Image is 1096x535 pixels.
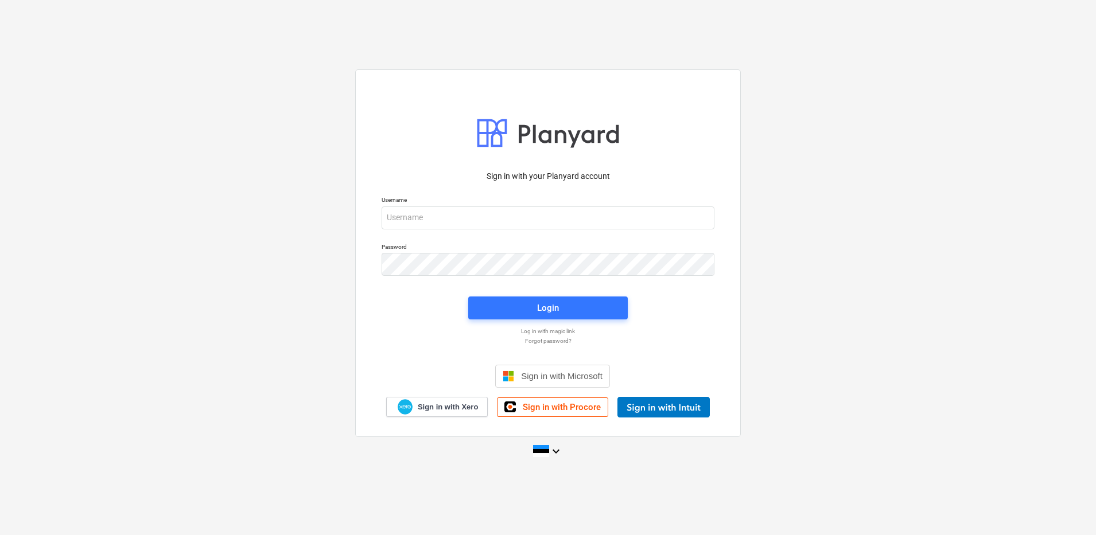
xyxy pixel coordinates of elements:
[398,399,413,415] img: Xero logo
[549,444,563,458] i: keyboard_arrow_down
[382,196,714,206] p: Username
[468,296,628,319] button: Login
[382,170,714,182] p: Sign in with your Planyard account
[418,402,478,412] span: Sign in with Xero
[382,206,714,229] input: Username
[382,243,714,253] p: Password
[503,370,514,382] img: Microsoft logo
[523,402,601,412] span: Sign in with Procore
[521,371,603,381] span: Sign in with Microsoft
[497,397,608,417] a: Sign in with Procore
[376,337,720,345] a: Forgot password?
[537,300,559,315] div: Login
[376,327,720,335] a: Log in with magic link
[386,397,488,417] a: Sign in with Xero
